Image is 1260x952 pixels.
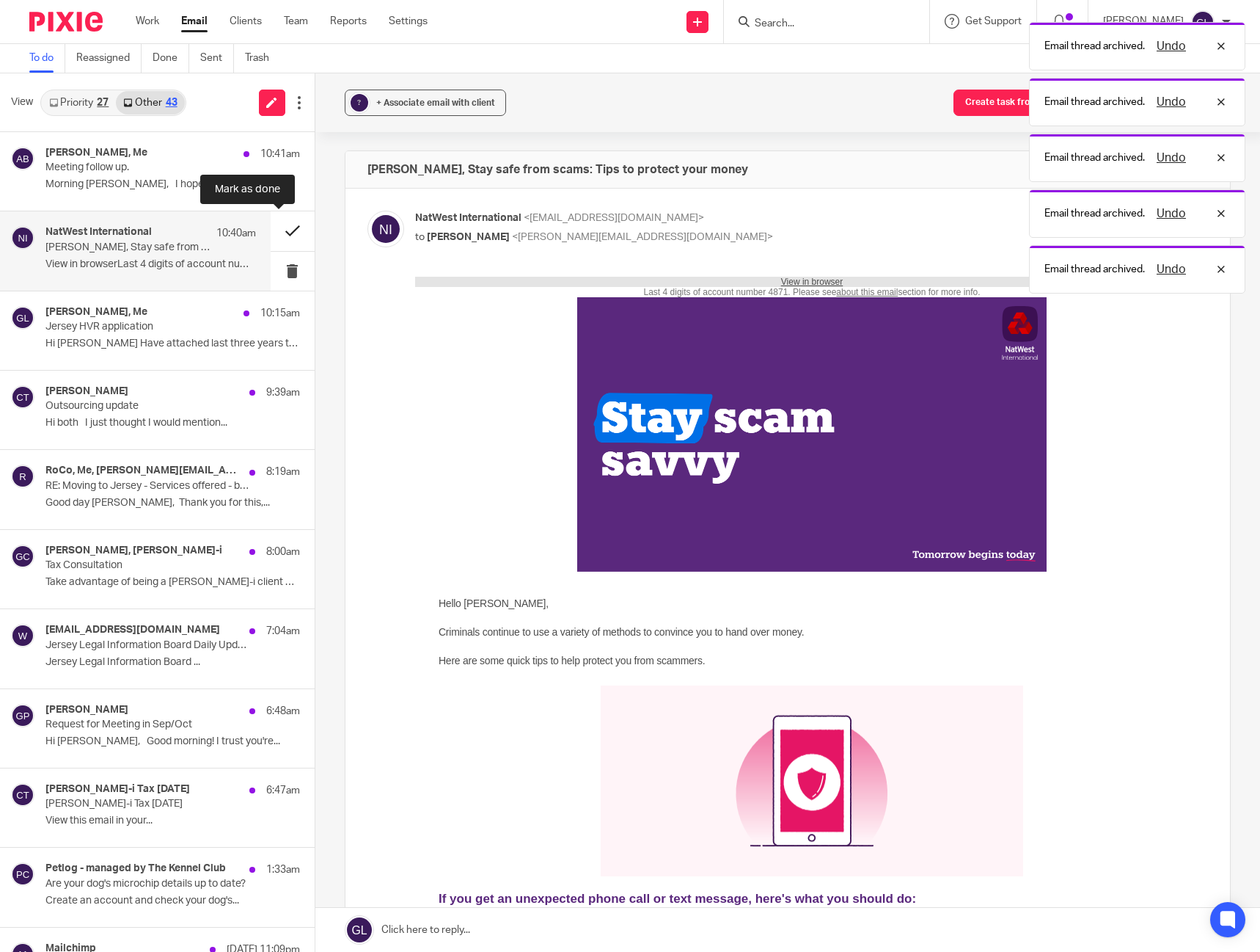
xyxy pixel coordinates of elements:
[367,211,404,247] img: svg%3E
[266,704,300,719] p: 6:48am
[389,14,428,29] a: Settings
[31,746,744,760] td: Say no if someone asks for your online payment code, or to approve a payment you haven't made in ...
[345,90,506,116] button: ? + Associate email with client
[45,815,300,827] p: View this email in your...
[1044,39,1145,54] p: Email thread archived.
[216,226,256,241] p: 10:40am
[31,695,744,709] td: Check texts and WhatsApp messages from family or friends that come from a new number, especially ...
[45,735,300,748] p: Hi [PERSON_NAME], Good morning! I trust you're...
[23,614,770,631] td: If you get an unexpected phone call or text message, here's what you should do:
[136,14,159,29] a: Work
[45,656,300,669] p: Jersey Legal Information Board ...
[260,147,300,161] p: 10:41am
[23,695,31,709] td: •
[415,213,521,223] span: NatWest International
[23,669,31,683] td: •
[45,576,300,589] p: Take advantage of being a [PERSON_NAME]-i client and...
[427,232,510,242] span: [PERSON_NAME]
[162,21,631,295] img: Stay scam savvy
[512,232,773,242] span: <[PERSON_NAME][EMAIL_ADDRESS][DOMAIN_NAME]>
[266,545,300,559] p: 8:00am
[45,241,213,254] p: [PERSON_NAME], Stay safe from scams: Tips to protect your money
[1152,205,1190,222] button: Undo
[266,385,300,400] p: 9:39am
[11,95,33,110] span: View
[186,409,608,600] img: Stay safe from scammers
[153,44,189,73] a: Done
[415,232,425,242] span: to
[45,704,128,716] h4: [PERSON_NAME]
[11,147,34,170] img: svg%3E
[11,545,34,568] img: svg%3E
[45,624,220,636] h4: [EMAIL_ADDRESS][DOMAIN_NAME]
[11,624,34,647] img: svg%3E
[1191,10,1215,34] img: svg%3E
[266,783,300,798] p: 6:47am
[11,862,34,886] img: svg%3E
[29,44,65,73] a: To do
[45,178,300,191] p: Morning [PERSON_NAME], I hope that you are well...
[266,862,300,877] p: 1:33am
[29,12,103,32] img: Pixie
[1044,95,1145,109] p: Email thread archived.
[1152,37,1190,55] button: Undo
[45,161,249,174] p: Meeting follow up.
[45,545,222,557] h4: [PERSON_NAME], [PERSON_NAME]-i
[31,669,744,683] td: If someone asks you to help catch a suspect bank worker, it's always a scam.
[11,385,34,409] img: svg%3E
[23,349,770,363] td: Criminals continue to use a variety of methods to convince you to hand over money.
[45,417,300,429] p: Hi both I just thought I would mention...
[23,320,770,334] td: Hello [PERSON_NAME],
[1044,262,1145,277] p: Email thread archived.
[524,213,704,223] span: <[EMAIL_ADDRESS][DOMAIN_NAME]>
[1044,150,1145,165] p: Email thread archived.
[76,44,142,73] a: Reassigned
[11,783,34,807] img: svg%3E
[351,94,368,112] div: ?
[45,465,242,477] h4: RoCo, Me, [PERSON_NAME][EMAIL_ADDRESS][PERSON_NAME][DOMAIN_NAME]
[45,306,147,319] h4: [PERSON_NAME], Me
[45,321,249,333] p: Jersey HVR application
[45,783,190,796] h4: [PERSON_NAME]-i Tax [DATE]
[45,878,249,890] p: Are your dog's microchip details up to date?
[284,14,308,29] a: Team
[11,226,34,250] img: svg%3E
[45,258,256,271] p: View in browserLast 4 digits of account number...
[45,385,128,398] h4: [PERSON_NAME]
[11,465,34,488] img: svg%3E
[11,704,34,727] img: svg%3E
[45,338,300,350] p: Hi [PERSON_NAME] Have attached last three years tax...
[97,98,109,108] div: 27
[367,162,748,177] h4: [PERSON_NAME], Stay safe from scams: Tips to protect your money
[166,98,177,108] div: 43
[45,226,152,239] h4: NatWest International
[31,644,744,658] td: Don't move your money to another account. [PERSON_NAME], police, and honest people will never ask...
[45,497,300,509] p: Good day [PERSON_NAME], Thank you for this,...
[330,14,367,29] a: Reports
[23,721,31,735] td: •
[45,639,249,652] p: Jersey Legal Information Board Daily Update
[230,14,262,29] a: Clients
[45,719,249,731] p: Request for Meeting in Sep/Oct
[45,147,147,159] h4: [PERSON_NAME], Me
[260,306,300,321] p: 10:15am
[116,91,184,115] a: Other43
[45,798,249,810] p: [PERSON_NAME]-i Tax [DATE]
[45,895,300,907] p: Create an account and check your dog's...
[229,10,565,21] td: Last 4 digits of account number 4871. Please see section for more info.
[23,644,31,658] td: •
[23,377,770,391] td: Here are some quick tips to help protect you from scammers.
[266,465,300,479] p: 8:19am
[421,10,483,21] a: about this email
[45,559,249,572] p: Tax Consultation
[1152,261,1190,278] button: Undo
[266,624,300,639] p: 7:04am
[42,91,116,115] a: Priority27
[11,306,34,330] img: svg%3E
[1152,93,1190,111] button: Undo
[1044,206,1145,221] p: Email thread archived.
[45,480,249,493] p: RE: Moving to Jersey - Services offered - back pocket wealth manager
[376,98,495,107] span: + Associate email with client
[45,862,226,875] h4: Petlog - managed by The Kennel Club
[31,721,744,735] td: Be cautious if someone asks you to download any software or apps. New downloads could give scamme...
